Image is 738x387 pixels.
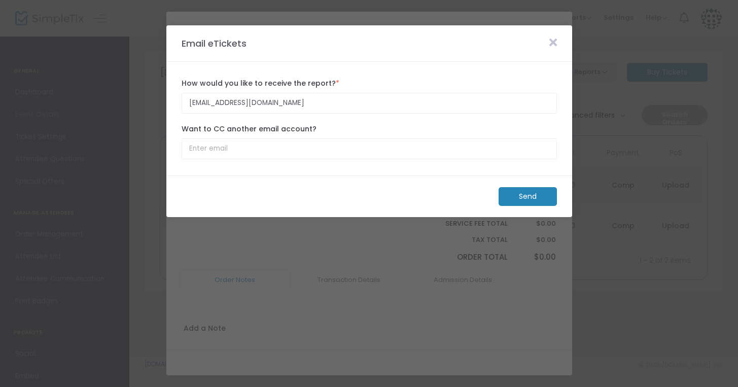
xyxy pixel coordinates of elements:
m-panel-header: Email eTickets [166,25,572,62]
input: Enter email [182,93,557,114]
input: Enter email [182,138,557,159]
m-button: Send [499,187,557,206]
m-panel-title: Email eTickets [177,37,252,50]
label: Want to CC another email account? [182,124,557,134]
label: How would you like to receive the report? [182,78,557,89]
